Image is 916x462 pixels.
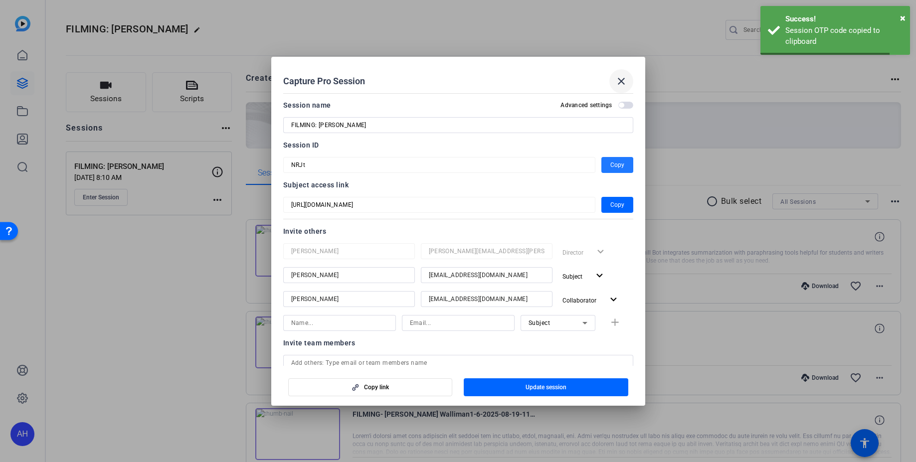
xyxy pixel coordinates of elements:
button: Copy [601,157,633,173]
div: Capture Pro Session [283,69,633,93]
mat-icon: expand_more [607,294,620,306]
span: Copy link [364,383,389,391]
input: Session OTP [291,199,587,211]
span: Subject [562,273,582,280]
div: Invite team members [283,337,633,349]
button: Collaborator [558,291,624,309]
button: Copy link [288,378,453,396]
input: Name... [291,317,388,329]
mat-icon: close [615,75,627,87]
button: Update session [464,378,628,396]
input: Email... [429,293,545,305]
div: Success! [785,13,903,25]
span: Copy [610,199,624,211]
input: Add others: Type email or team members name [291,357,625,369]
input: Email... [429,245,545,257]
mat-icon: expand_more [593,270,606,282]
input: Name... [291,245,407,257]
input: Session OTP [291,159,587,171]
input: Name... [291,269,407,281]
span: Subject [529,319,550,326]
input: Email... [410,317,507,329]
div: Session name [283,99,331,111]
span: × [900,12,906,24]
div: Session OTP code copied to clipboard [785,25,903,47]
span: Update session [526,383,566,391]
button: Copy [601,197,633,213]
button: Close [900,10,906,25]
input: Enter Session Name [291,119,625,131]
span: Copy [610,159,624,171]
input: Name... [291,293,407,305]
button: Subject [558,267,610,285]
h2: Advanced settings [560,101,612,109]
input: Email... [429,269,545,281]
div: Subject access link [283,179,633,191]
span: Collaborator [562,297,596,304]
div: Session ID [283,139,633,151]
div: Invite others [283,225,633,237]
